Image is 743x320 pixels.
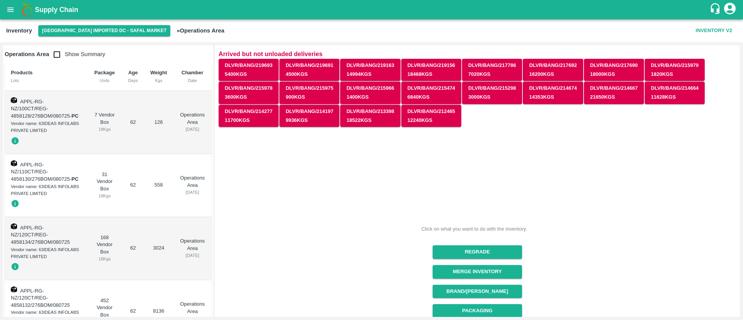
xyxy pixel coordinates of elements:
div: [DATE] [180,189,205,196]
td: 62 [122,217,144,280]
button: DLVR/BANG/2196935400Kgs [219,59,279,81]
b: Weight [150,70,167,75]
p: Operations Area [180,301,205,315]
strong: PC [72,176,79,182]
button: DLVR/BANG/2159791820Kgs [645,59,705,81]
b: » Operations Area [176,27,224,34]
button: DLVR/BANG/2154746840Kgs [401,82,461,104]
b: Chamber [181,70,203,75]
div: 31 Vendor Box [93,171,116,200]
b: Package [94,70,115,75]
div: Units [93,77,116,84]
span: 558 [154,182,163,188]
button: DLVR/BANG/2196914500Kgs [279,59,339,81]
button: DLVR/BANG/2159783600Kgs [219,82,279,104]
img: box [11,223,17,229]
span: Show Summary [49,51,105,57]
b: Inventory [6,27,32,34]
button: DLVR/BANG/215975900Kgs [279,82,339,104]
div: Kgs [150,77,167,84]
span: APPL-RG-NZ/110CT/REG-4858130/276BOM/080725 [11,162,70,182]
span: 3024 [153,245,164,251]
div: Click on what you want to do with the inventory. [421,225,527,233]
span: 8136 [153,308,164,314]
button: DLVR/BANG/21467414353Kgs [523,82,583,104]
button: Inventory V2 [693,24,735,38]
button: DLVR/BANG/21916314994Kgs [340,59,400,81]
button: DLVR/BANG/21769018000Kgs [584,59,644,81]
div: Lots [11,77,81,84]
button: DLVR/BANG/2141979936Kgs [279,105,339,127]
span: - [70,113,79,119]
span: 126 [154,119,163,125]
div: 7 Vendor Box [93,111,116,133]
button: DLVR/BANG/2152983000Kgs [462,82,522,104]
button: Merge Inventory [433,265,522,279]
b: Operations Area [5,51,49,57]
div: [DATE] [180,252,205,259]
button: open drawer [2,1,19,19]
button: Regrade [433,245,522,259]
p: Arrived but not unloaded deliveries [219,49,736,59]
img: box [11,160,17,166]
p: Operations Area [180,238,205,252]
div: Vendor name: 63IDEAS INFOLABS PRIVATE LIMITED [11,183,81,197]
button: DLVR/BANG/21466721650Kgs [584,82,644,104]
button: DLVR/BANG/2159661400Kgs [340,82,400,104]
img: logo [19,2,35,17]
td: 62 [122,154,144,217]
b: Age [128,70,138,75]
p: Operations Area [180,111,205,126]
span: APPL-RG-NZ/120CT/REG-4858134/276BOM/080725 [11,225,70,245]
button: DLVR/BANG/21769216200Kgs [523,59,583,81]
div: account of current user [723,2,737,18]
b: Supply Chain [35,6,78,14]
button: DLVR/BANG/21339818522Kgs [340,105,400,127]
span: - [70,176,79,182]
p: Operations Area [180,175,205,189]
button: Packaging [433,304,522,318]
div: Days [128,77,138,84]
div: Vendor name: 63IDEAS INFOLABS PRIVATE LIMITED [11,120,81,134]
button: DLVR/BANG/21466411628Kgs [645,82,705,104]
button: DLVR/BANG/2177867020Kgs [462,59,522,81]
span: APPL-RG-NZ/120CT/REG-4858132/276BOM/080725 [11,288,70,308]
img: box [11,97,17,103]
div: [DATE] [180,126,205,133]
strong: PC [72,113,79,119]
div: 168 Vendor Box [93,234,116,263]
b: Products [11,70,33,75]
a: Supply Chain [35,4,709,15]
div: 18 Kgs [93,192,116,199]
img: box [11,286,17,293]
div: 18 Kgs [93,255,116,262]
button: DLVR/BANG/21915618468Kgs [401,59,461,81]
div: Date [180,77,205,84]
div: 18 Kgs [93,126,116,133]
button: Select DC [38,25,171,36]
div: customer-support [709,3,723,17]
button: DLVR/BANG/21246512240Kgs [401,105,461,127]
span: APPL-RG-NZ/100CT/REG-4858128/276BOM/080725 [11,99,70,119]
button: Brand/[PERSON_NAME] [433,285,522,298]
div: Vendor name: 63IDEAS INFOLABS PRIVATE LIMITED [11,246,81,260]
td: 62 [122,91,144,154]
button: DLVR/BANG/21427711700Kgs [219,105,279,127]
